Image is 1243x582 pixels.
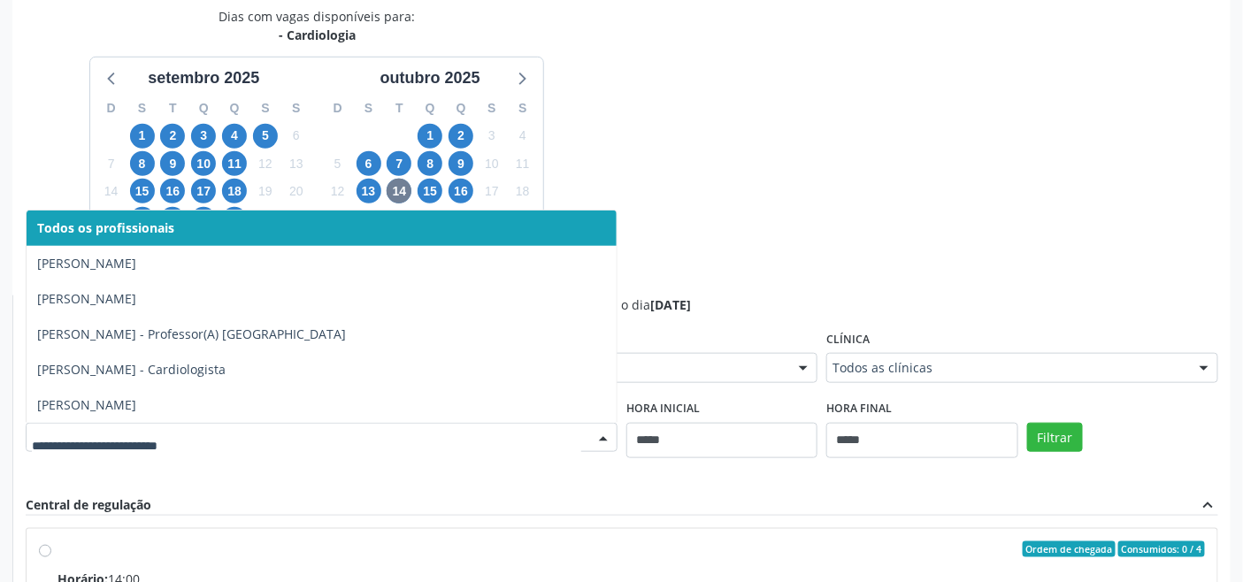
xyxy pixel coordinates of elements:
[130,179,155,203] span: segunda-feira, 15 de setembro de 2025
[322,95,353,122] div: D
[826,326,870,354] label: Clínica
[510,207,535,232] span: sábado, 25 de outubro de 2025
[284,179,309,203] span: sábado, 20 de setembro de 2025
[357,207,381,232] span: segunda-feira, 20 de outubro de 2025
[1118,541,1205,557] span: Consumidos: 0 / 4
[160,207,185,232] span: terça-feira, 23 de setembro de 2025
[326,179,350,203] span: domingo, 12 de outubro de 2025
[160,151,185,176] span: terça-feira, 9 de setembro de 2025
[477,95,508,122] div: S
[418,207,442,232] span: quarta-feira, 22 de outubro de 2025
[130,207,155,232] span: segunda-feira, 22 de setembro de 2025
[219,26,415,44] div: - Cardiologia
[280,95,311,122] div: S
[219,7,415,44] div: Dias com vagas disponíveis para:
[384,95,415,122] div: T
[37,290,136,307] span: [PERSON_NAME]
[222,151,247,176] span: quinta-feira, 11 de setembro de 2025
[130,151,155,176] span: segunda-feira, 8 de setembro de 2025
[284,124,309,149] span: sábado, 6 de setembro de 2025
[219,95,250,122] div: Q
[1199,495,1218,515] i: expand_less
[510,124,535,149] span: sábado, 4 de outubro de 2025
[160,179,185,203] span: terça-feira, 16 de setembro de 2025
[480,124,504,149] span: sexta-feira, 3 de outubro de 2025
[99,207,124,232] span: domingo, 21 de setembro de 2025
[222,124,247,149] span: quinta-feira, 4 de setembro de 2025
[160,124,185,149] span: terça-feira, 2 de setembro de 2025
[130,124,155,149] span: segunda-feira, 1 de setembro de 2025
[357,179,381,203] span: segunda-feira, 13 de outubro de 2025
[353,95,384,122] div: S
[37,361,226,378] span: [PERSON_NAME] - Cardiologista
[326,207,350,232] span: domingo, 19 de outubro de 2025
[1023,541,1116,557] span: Ordem de chegada
[418,151,442,176] span: quarta-feira, 8 de outubro de 2025
[37,325,346,342] span: [PERSON_NAME] - Professor(A) [GEOGRAPHIC_DATA]
[449,179,473,203] span: quinta-feira, 16 de outubro de 2025
[373,66,487,90] div: outubro 2025
[418,179,442,203] span: quarta-feira, 15 de outubro de 2025
[191,151,216,176] span: quarta-feira, 10 de setembro de 2025
[253,124,278,149] span: sexta-feira, 5 de setembro de 2025
[253,151,278,176] span: sexta-feira, 12 de setembro de 2025
[418,124,442,149] span: quarta-feira, 1 de outubro de 2025
[127,95,157,122] div: S
[626,395,700,423] label: Hora inicial
[387,179,411,203] span: terça-feira, 14 de outubro de 2025
[99,151,124,176] span: domingo, 7 de setembro de 2025
[191,179,216,203] span: quarta-feira, 17 de setembro de 2025
[222,179,247,203] span: quinta-feira, 18 de setembro de 2025
[449,124,473,149] span: quinta-feira, 2 de outubro de 2025
[284,151,309,176] span: sábado, 13 de setembro de 2025
[387,207,411,232] span: terça-feira, 21 de outubro de 2025
[510,151,535,176] span: sábado, 11 de outubro de 2025
[387,151,411,176] span: terça-feira, 7 de outubro de 2025
[37,255,136,272] span: [PERSON_NAME]
[507,95,538,122] div: S
[357,151,381,176] span: segunda-feira, 6 de outubro de 2025
[250,95,281,122] div: S
[37,396,136,413] span: [PERSON_NAME]
[1027,423,1083,453] button: Filtrar
[833,359,1182,377] span: Todos as clínicas
[651,296,692,313] span: [DATE]
[37,219,174,236] span: Todos os profissionais
[96,95,127,122] div: D
[191,207,216,232] span: quarta-feira, 24 de setembro de 2025
[449,151,473,176] span: quinta-feira, 9 de outubro de 2025
[326,151,350,176] span: domingo, 5 de outubro de 2025
[188,95,219,122] div: Q
[826,395,892,423] label: Hora final
[26,495,151,515] div: Central de regulação
[157,95,188,122] div: T
[415,95,446,122] div: Q
[510,179,535,203] span: sábado, 18 de outubro de 2025
[191,124,216,149] span: quarta-feira, 3 de setembro de 2025
[284,207,309,232] span: sábado, 27 de setembro de 2025
[99,179,124,203] span: domingo, 14 de setembro de 2025
[449,207,473,232] span: quinta-feira, 23 de outubro de 2025
[480,151,504,176] span: sexta-feira, 10 de outubro de 2025
[222,207,247,232] span: quinta-feira, 25 de setembro de 2025
[480,179,504,203] span: sexta-feira, 17 de outubro de 2025
[446,95,477,122] div: Q
[26,295,1218,314] div: Vagas para o dia
[480,207,504,232] span: sexta-feira, 24 de outubro de 2025
[141,66,266,90] div: setembro 2025
[253,179,278,203] span: sexta-feira, 19 de setembro de 2025
[253,207,278,232] span: sexta-feira, 26 de setembro de 2025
